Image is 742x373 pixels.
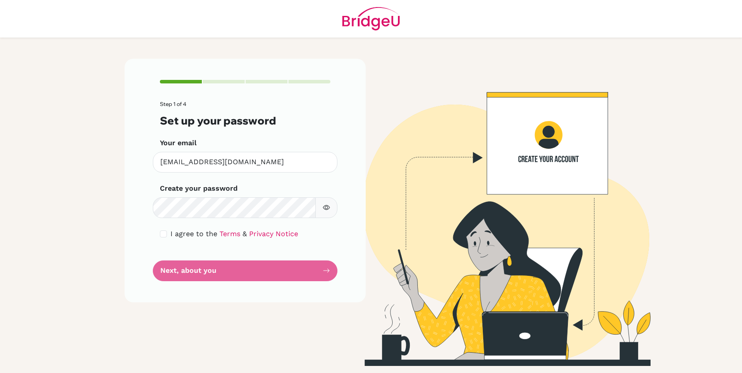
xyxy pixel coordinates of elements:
[160,183,238,194] label: Create your password
[160,101,186,107] span: Step 1 of 4
[160,114,330,127] h3: Set up your password
[249,230,298,238] a: Privacy Notice
[220,230,240,238] a: Terms
[160,138,197,148] label: Your email
[170,230,217,238] span: I agree to the
[242,230,247,238] span: &
[153,152,337,173] input: Insert your email*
